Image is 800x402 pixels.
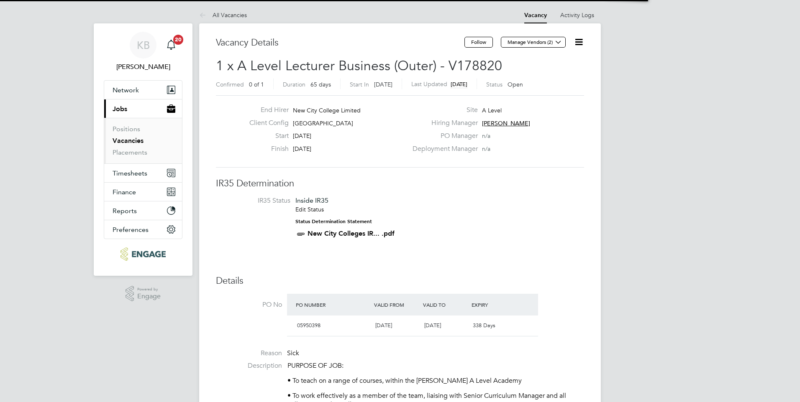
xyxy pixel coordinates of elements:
label: Last Updated [411,80,447,88]
a: Vacancies [113,137,144,145]
a: Activity Logs [560,11,594,19]
span: [DATE] [424,322,441,329]
div: PO Number [294,297,372,312]
a: Powered byEngage [126,286,161,302]
span: [DATE] [374,81,392,88]
span: Preferences [113,226,149,234]
button: Timesheets [104,164,182,182]
div: Jobs [104,118,182,163]
button: Preferences [104,220,182,239]
span: A Level [482,107,502,114]
label: Description [216,361,282,370]
label: Confirmed [216,81,244,88]
span: [DATE] [293,132,311,140]
a: Placements [113,148,147,156]
label: End Hirer [243,106,289,114]
a: Edit Status [295,206,324,213]
a: New City Colleges IR... .pdf [308,229,395,237]
span: 05950398 [297,322,321,329]
h3: IR35 Determination [216,178,584,190]
p: • To teach on a range of courses, within the [PERSON_NAME] A Level Academy [287,377,584,385]
button: Manage Vendors (2) [501,37,566,48]
span: Sick [287,349,299,357]
label: Start [243,132,289,140]
label: Start In [350,81,369,88]
button: Reports [104,201,182,220]
label: PO Manager [408,132,478,140]
span: KB [137,40,150,51]
span: n/a [482,145,490,153]
label: PO No [216,300,282,309]
a: Vacancy [524,12,547,19]
a: 20 [163,32,179,59]
label: Hiring Manager [408,119,478,127]
span: [DATE] [293,145,311,153]
span: Open [508,81,523,88]
span: Kerry Baker [104,62,182,72]
a: Go to home page [104,247,182,261]
div: Valid To [421,297,470,312]
h3: Vacancy Details [216,37,464,49]
span: 20 [173,35,183,45]
a: All Vacancies [199,11,247,19]
div: Expiry [469,297,518,312]
button: Network [104,81,182,99]
span: Engage [137,293,161,300]
span: [DATE] [451,81,467,88]
span: Network [113,86,139,94]
nav: Main navigation [94,23,192,276]
span: 65 days [310,81,331,88]
button: Follow [464,37,493,48]
label: Status [486,81,503,88]
label: Deployment Manager [408,145,478,153]
span: Powered by [137,286,161,293]
label: Reason [216,349,282,358]
span: Finance [113,188,136,196]
strong: Status Determination Statement [295,219,372,224]
label: IR35 Status [224,196,290,205]
span: 0 of 1 [249,81,264,88]
label: Duration [283,81,305,88]
label: Site [408,106,478,114]
div: Valid From [372,297,421,312]
img: ncclondon-logo-retina.png [121,247,165,261]
span: n/a [482,132,490,140]
span: [DATE] [375,322,392,329]
label: Finish [243,145,289,153]
span: Timesheets [113,169,147,177]
a: Positions [113,125,140,133]
span: 338 Days [473,322,495,329]
span: New City College Limited [293,107,361,114]
span: [PERSON_NAME] [482,120,530,127]
p: PURPOSE OF JOB: [287,361,584,370]
span: 1 x A Level Lecturer Business (Outer) - V178820 [216,58,502,74]
span: Jobs [113,105,127,113]
button: Jobs [104,99,182,118]
a: KB[PERSON_NAME] [104,32,182,72]
label: Client Config [243,119,289,127]
button: Finance [104,183,182,201]
span: Reports [113,207,137,215]
h3: Details [216,275,584,287]
span: Inside IR35 [295,196,328,204]
span: [GEOGRAPHIC_DATA] [293,120,353,127]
